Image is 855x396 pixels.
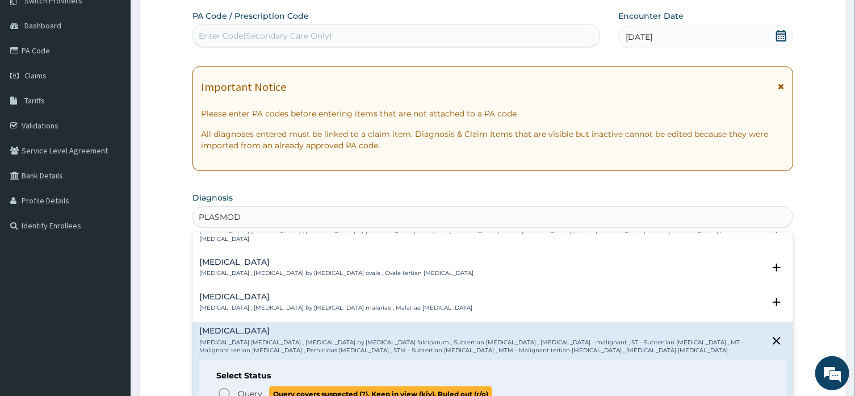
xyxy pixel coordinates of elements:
div: Enter Code(Secondary Care Only) [199,30,332,41]
span: Dashboard [24,20,61,31]
div: Chat with us now [59,64,191,78]
p: All diagnoses entered must be linked to a claim item. Diagnosis & Claim Items that are visible bu... [201,128,784,151]
h4: [MEDICAL_DATA] [199,327,764,335]
i: open select status [770,295,783,309]
label: Diagnosis [192,192,233,203]
textarea: Type your message and hit 'Enter' [6,270,216,310]
p: [MEDICAL_DATA] , [MEDICAL_DATA] by [MEDICAL_DATA] malariae , Malariae [MEDICAL_DATA] [199,304,472,312]
h4: [MEDICAL_DATA] [199,293,472,301]
p: [MEDICAL_DATA] [MEDICAL_DATA] , [MEDICAL_DATA] by [MEDICAL_DATA] falciparum , Subtertian [MEDICAL... [199,339,764,355]
p: Please enter PA codes before entering items that are not attached to a PA code [201,108,784,119]
span: We're online! [66,123,157,237]
div: Minimize live chat window [186,6,213,33]
p: [MEDICAL_DATA] [MEDICAL_DATA] , [MEDICAL_DATA] by [MEDICAL_DATA] vivax , BT - [MEDICAL_DATA] tert... [199,227,764,243]
span: [DATE] [626,31,652,43]
p: [MEDICAL_DATA] , [MEDICAL_DATA] by [MEDICAL_DATA] ovale , Ovale tertian [MEDICAL_DATA] [199,269,473,277]
h4: [MEDICAL_DATA] [199,258,473,266]
h6: Select Status [216,372,769,380]
img: d_794563401_company_1708531726252_794563401 [21,57,46,85]
i: close select status [770,334,783,348]
h1: Important Notice [201,81,286,93]
label: PA Code / Prescription Code [192,10,309,22]
i: open select status [770,261,783,274]
span: Claims [24,70,47,81]
span: Tariffs [24,95,45,106]
label: Encounter Date [618,10,684,22]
